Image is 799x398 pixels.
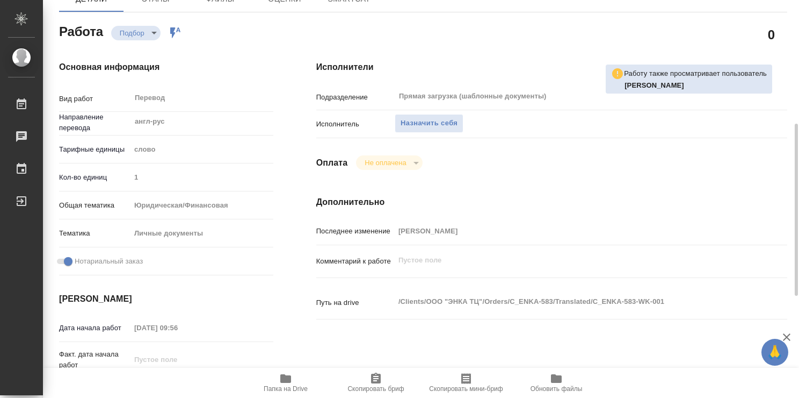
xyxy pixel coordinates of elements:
[59,323,130,333] p: Дата начала работ
[130,196,273,215] div: Юридическая/Финансовая
[316,256,395,267] p: Комментарий к работе
[75,256,143,267] span: Нотариальный заказ
[316,119,395,130] p: Исполнитель
[130,169,273,185] input: Пустое поле
[59,200,130,211] p: Общая тематика
[361,158,409,167] button: Не оплачена
[130,140,273,159] div: слово
[59,144,130,155] p: Тарифные единицы
[59,94,130,104] p: Вид работ
[531,385,583,393] span: Обновить файлы
[316,196,787,209] h4: Дополнительно
[59,293,273,305] h4: [PERSON_NAME]
[624,80,767,91] p: Гусев Александр
[130,320,224,336] input: Пустое поле
[395,114,463,133] button: Назначить себя
[117,29,148,38] button: Подбор
[429,385,503,393] span: Скопировать мини-бриф
[241,368,331,398] button: Папка на Drive
[316,157,348,169] h4: Оплата
[59,61,273,74] h4: Основная информация
[395,293,748,311] textarea: /Clients/ООО "ЭНКА ТЦ"/Orders/C_ENKA-583/Translated/C_ENKA-583-WK-001
[331,368,421,398] button: Скопировать бриф
[356,155,422,170] div: Подбор
[401,117,457,130] span: Назначить себя
[624,68,767,79] p: Работу также просматривает пользователь
[59,21,103,40] h2: Работа
[59,228,130,239] p: Тематика
[624,81,684,89] b: [PERSON_NAME]
[511,368,601,398] button: Обновить файлы
[111,26,161,40] div: Подбор
[316,92,395,103] p: Подразделение
[59,112,130,133] p: Направление перевода
[421,368,511,398] button: Скопировать мини-бриф
[395,223,748,239] input: Пустое поле
[264,385,308,393] span: Папка на Drive
[316,226,395,237] p: Последнее изменение
[130,352,224,367] input: Пустое поле
[316,61,787,74] h4: Исполнители
[59,349,130,371] p: Факт. дата начала работ
[766,341,784,364] span: 🙏
[130,224,273,243] div: Личные документы
[761,339,788,366] button: 🙏
[59,172,130,183] p: Кол-во единиц
[347,385,404,393] span: Скопировать бриф
[768,25,775,44] h2: 0
[316,297,395,308] p: Путь на drive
